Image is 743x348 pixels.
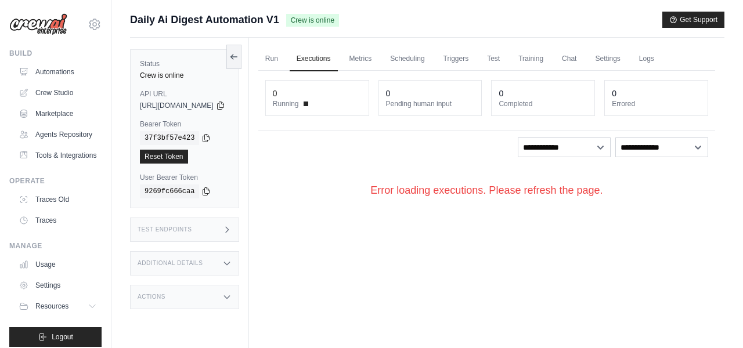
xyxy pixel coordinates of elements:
a: Marketplace [14,104,102,123]
label: API URL [140,89,229,99]
a: Scheduling [383,47,431,71]
a: Crew Studio [14,84,102,102]
span: Resources [35,302,68,311]
a: Executions [290,47,338,71]
div: 0 [386,88,391,99]
a: Chat [555,47,583,71]
a: Agents Repository [14,125,102,144]
div: Operate [9,176,102,186]
h3: Actions [138,293,165,300]
a: Settings [14,276,102,295]
a: Test [480,47,507,71]
a: Traces [14,211,102,230]
a: Usage [14,255,102,274]
dt: Pending human input [386,99,475,108]
a: Automations [14,63,102,81]
dt: Completed [499,99,587,108]
div: 0 [273,88,277,99]
span: Running [273,99,299,108]
a: Triggers [437,47,476,71]
a: Traces Old [14,190,102,209]
div: Error loading executions. Please refresh the page. [258,164,715,217]
div: 0 [612,88,616,99]
a: Settings [588,47,627,71]
span: [URL][DOMAIN_NAME] [140,101,214,110]
a: Run [258,47,285,71]
a: Metrics [342,47,379,71]
code: 9269fc666caa [140,184,199,198]
img: Logo [9,13,67,35]
span: Crew is online [286,14,339,27]
div: Build [9,49,102,58]
h3: Test Endpoints [138,226,192,233]
label: Status [140,59,229,68]
div: 0 [499,88,503,99]
span: Daily Ai Digest Automation V1 [130,12,279,28]
div: Crew is online [140,71,229,80]
label: User Bearer Token [140,173,229,182]
a: Training [511,47,550,71]
div: Manage [9,241,102,251]
dt: Errored [612,99,701,108]
label: Bearer Token [140,119,229,129]
h3: Additional Details [138,260,203,267]
a: Tools & Integrations [14,146,102,165]
button: Logout [9,327,102,347]
span: Logout [52,332,73,342]
a: Logs [632,47,661,71]
code: 37f3bf57e423 [140,131,199,145]
button: Resources [14,297,102,316]
a: Reset Token [140,150,188,164]
button: Get Support [662,12,724,28]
